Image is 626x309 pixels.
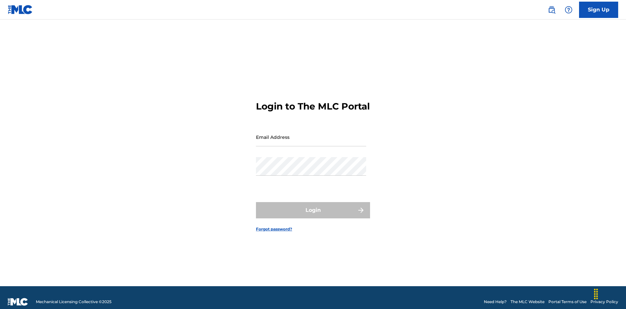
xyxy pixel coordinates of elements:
img: help [565,6,573,14]
a: Public Search [545,3,558,16]
a: Privacy Policy [590,299,618,305]
span: Mechanical Licensing Collective © 2025 [36,299,112,305]
a: Portal Terms of Use [548,299,587,305]
img: logo [8,298,28,306]
img: MLC Logo [8,5,33,14]
div: Help [562,3,575,16]
a: Need Help? [484,299,507,305]
a: Forgot password? [256,226,292,232]
iframe: Chat Widget [593,278,626,309]
a: The MLC Website [511,299,544,305]
div: Drag [591,284,601,304]
img: search [548,6,556,14]
h3: Login to The MLC Portal [256,101,370,112]
a: Sign Up [579,2,618,18]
